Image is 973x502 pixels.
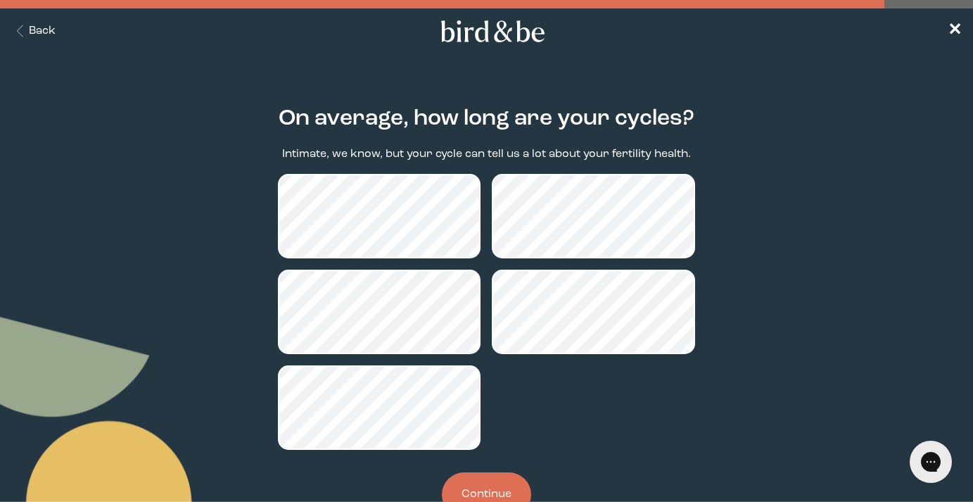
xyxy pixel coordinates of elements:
span: ✕ [948,23,962,39]
a: ✕ [948,19,962,44]
iframe: Gorgias live chat messenger [903,436,959,488]
h2: On average, how long are your cycles? [279,103,694,135]
button: Back Button [11,23,56,39]
p: Intimate, we know, but your cycle can tell us a lot about your fertility health. [282,146,691,163]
